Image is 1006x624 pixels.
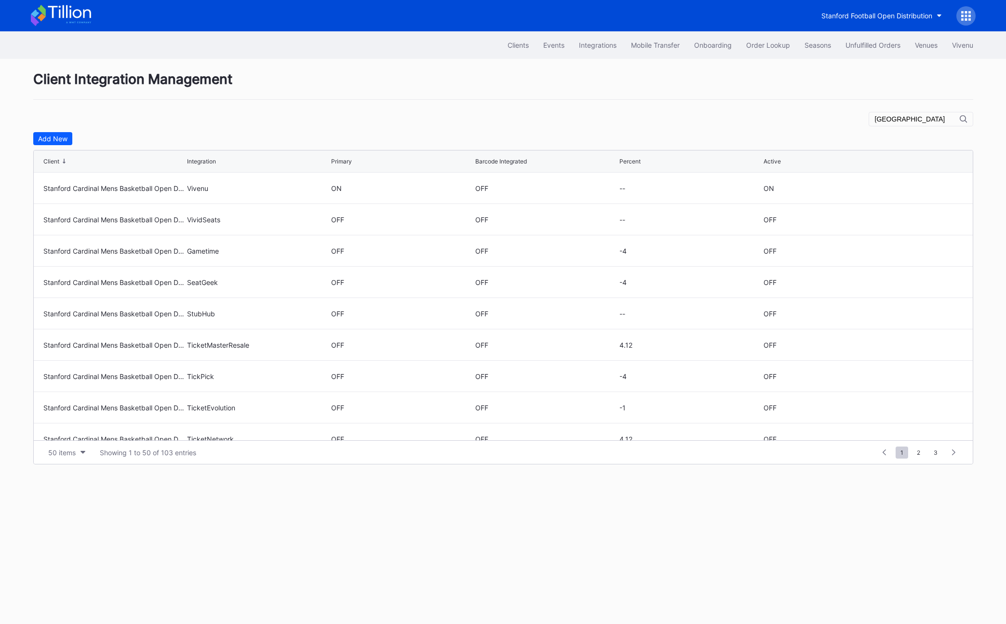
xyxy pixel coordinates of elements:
[764,278,777,286] div: OFF
[838,36,908,54] button: Unfulfilled Orders
[475,372,488,380] div: OFF
[331,278,344,286] div: OFF
[187,372,329,380] div: TickPick
[187,310,329,318] div: StubHub
[43,372,185,380] div: Stanford Cardinal Mens Basketball Open Distribution
[579,41,617,49] div: Integrations
[619,216,761,224] div: --
[764,158,781,165] div: Active
[187,247,329,255] div: Gametime
[619,184,761,192] div: --
[187,404,329,412] div: TicketEvolution
[619,158,641,165] div: Percent
[38,135,67,143] div: Add New
[619,278,761,286] div: -4
[764,184,774,192] div: ON
[500,36,536,54] button: Clients
[619,341,761,349] div: 4.12
[619,435,761,443] div: 4.12
[475,278,488,286] div: OFF
[475,216,488,224] div: OFF
[43,404,185,412] div: Stanford Cardinal Mens Basketball Open Distribution
[475,247,488,255] div: OFF
[543,41,564,49] div: Events
[814,7,949,25] button: Stanford Football Open Distribution
[631,41,680,49] div: Mobile Transfer
[100,448,196,457] div: Showing 1 to 50 of 103 entries
[475,435,488,443] div: OFF
[619,247,761,255] div: -4
[187,435,329,443] div: TicketNetwork
[821,12,932,20] div: Stanford Football Open Distribution
[952,41,973,49] div: Vivenu
[187,341,329,349] div: TicketMasterResale
[43,247,185,255] div: Stanford Cardinal Mens Basketball Open Distribution
[929,447,942,459] span: 3
[797,36,838,54] button: Seasons
[475,184,488,192] div: OFF
[508,41,529,49] div: Clients
[187,278,329,286] div: SeatGeek
[331,372,344,380] div: OFF
[331,435,344,443] div: OFF
[619,372,761,380] div: -4
[572,36,624,54] button: Integrations
[845,41,900,49] div: Unfulfilled Orders
[43,446,90,459] button: 50 items
[896,447,908,459] span: 1
[764,341,777,349] div: OFF
[475,158,527,165] div: Barcode Integrated
[33,71,973,100] div: Client Integration Management
[331,184,342,192] div: ON
[187,184,329,192] div: Vivenu
[475,404,488,412] div: OFF
[739,36,797,54] button: Order Lookup
[331,158,352,165] div: Primary
[331,216,344,224] div: OFF
[331,341,344,349] div: OFF
[764,216,777,224] div: OFF
[536,36,572,54] button: Events
[331,247,344,255] div: OFF
[694,41,732,49] div: Onboarding
[33,132,72,145] button: Add New
[687,36,739,54] button: Onboarding
[619,404,761,412] div: -1
[875,115,960,123] input: Client or Integration
[805,41,831,49] div: Seasons
[915,41,938,49] div: Venues
[43,216,185,224] div: Stanford Cardinal Mens Basketball Open Distribution
[43,341,185,349] div: Stanford Cardinal Mens Basketball Open Distribution
[43,184,185,192] div: Stanford Cardinal Mens Basketball Open Distribution
[331,310,344,318] div: OFF
[43,435,185,443] div: Stanford Cardinal Mens Basketball Open Distribution
[764,247,777,255] div: OFF
[746,41,790,49] div: Order Lookup
[43,158,59,165] div: Client
[764,310,777,318] div: OFF
[912,447,925,459] span: 2
[187,158,216,165] div: Integration
[908,36,945,54] button: Venues
[764,404,777,412] div: OFF
[475,341,488,349] div: OFF
[43,278,185,286] div: Stanford Cardinal Mens Basketball Open Distribution
[764,435,777,443] div: OFF
[624,36,687,54] button: Mobile Transfer
[619,310,761,318] div: --
[331,404,344,412] div: OFF
[475,310,488,318] div: OFF
[945,36,980,54] button: Vivenu
[764,372,777,380] div: OFF
[43,310,185,318] div: Stanford Cardinal Mens Basketball Open Distribution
